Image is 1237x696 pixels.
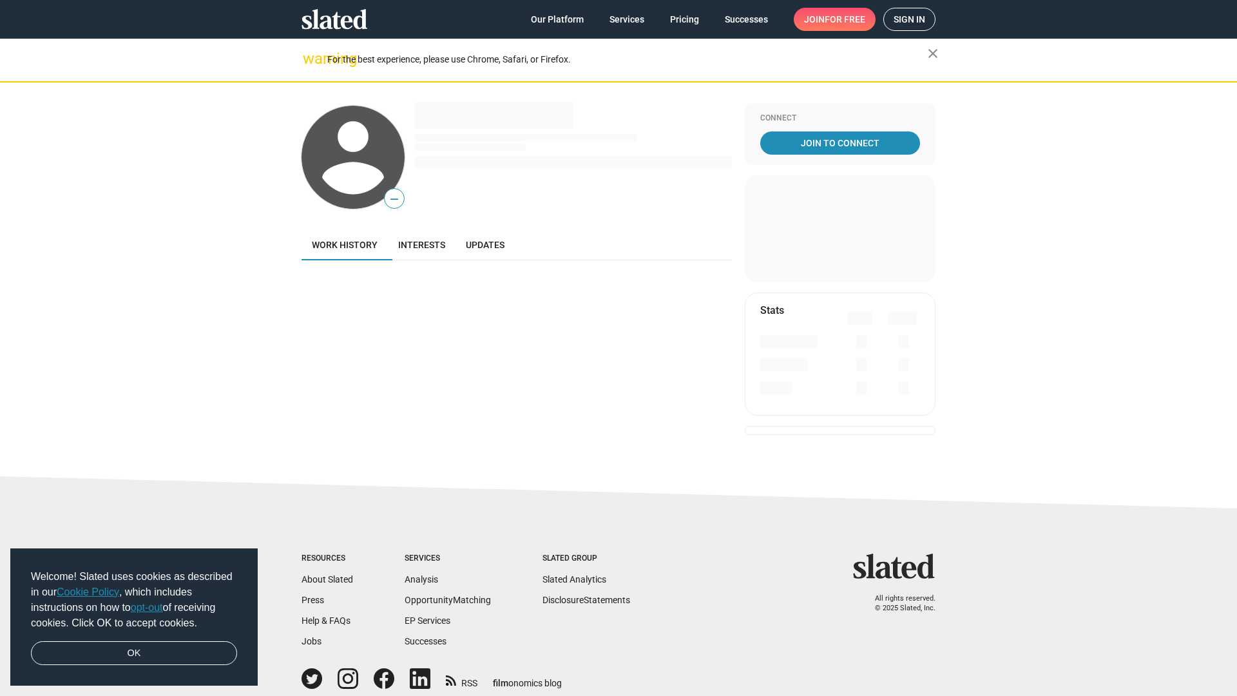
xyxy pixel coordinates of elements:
[405,615,450,626] a: EP Services
[763,131,917,155] span: Join To Connect
[398,240,445,250] span: Interests
[302,615,350,626] a: Help & FAQs
[327,51,928,68] div: For the best experience, please use Chrome, Safari, or Firefox.
[405,636,446,646] a: Successes
[493,667,562,690] a: filmonomics blog
[760,304,784,317] mat-card-title: Stats
[894,8,925,30] span: Sign in
[861,594,935,613] p: All rights reserved. © 2025 Slated, Inc.
[455,229,515,260] a: Updates
[760,131,920,155] a: Join To Connect
[493,678,508,688] span: film
[531,8,584,31] span: Our Platform
[302,554,353,564] div: Resources
[10,548,258,686] div: cookieconsent
[302,574,353,585] a: About Slated
[670,8,699,31] span: Pricing
[385,191,404,208] span: —
[725,8,768,31] span: Successes
[542,574,606,585] a: Slated Analytics
[302,636,321,646] a: Jobs
[312,240,378,250] span: Work history
[466,240,504,250] span: Updates
[521,8,594,31] a: Our Platform
[303,51,318,66] mat-icon: warning
[57,586,119,597] a: Cookie Policy
[804,8,865,31] span: Join
[660,8,709,31] a: Pricing
[542,554,630,564] div: Slated Group
[883,8,935,31] a: Sign in
[714,8,778,31] a: Successes
[131,602,163,613] a: opt-out
[542,595,630,605] a: DisclosureStatements
[31,641,237,666] a: dismiss cookie message
[609,8,644,31] span: Services
[599,8,655,31] a: Services
[405,574,438,585] a: Analysis
[925,46,941,61] mat-icon: close
[405,595,491,605] a: OpportunityMatching
[302,595,324,605] a: Press
[405,554,491,564] div: Services
[794,8,876,31] a: Joinfor free
[825,8,865,31] span: for free
[760,113,920,124] div: Connect
[388,229,455,260] a: Interests
[302,229,388,260] a: Work history
[31,569,237,631] span: Welcome! Slated uses cookies as described in our , which includes instructions on how to of recei...
[446,670,477,690] a: RSS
